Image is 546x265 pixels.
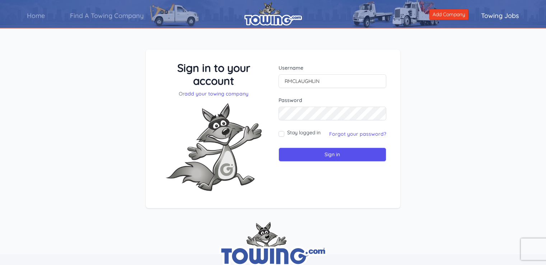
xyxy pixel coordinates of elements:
[279,97,387,104] label: Password
[160,97,267,197] img: Fox-Excited.png
[287,129,321,136] label: Stay logged in
[329,131,386,137] a: Forgot your password?
[279,148,387,162] input: Sign in
[160,61,268,87] h3: Sign in to your account
[14,5,57,26] a: Home
[468,5,532,26] a: Towing Jobs
[279,64,387,71] label: Username
[160,90,268,97] p: Or
[244,2,302,25] img: logo.png
[57,5,156,26] a: Find A Towing Company
[429,9,468,20] a: Add Company
[185,90,248,97] a: add your towing company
